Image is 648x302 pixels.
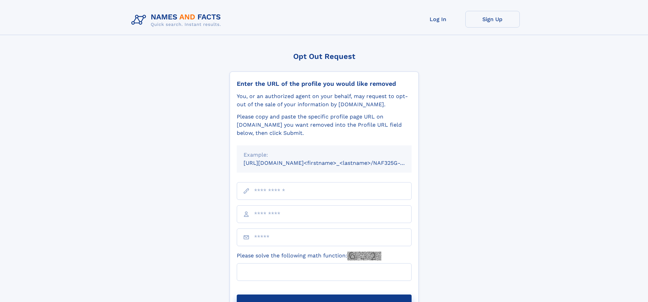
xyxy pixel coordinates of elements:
[237,80,412,88] div: Enter the URL of the profile you would like removed
[244,160,425,166] small: [URL][DOMAIN_NAME]<firstname>_<lastname>/NAF325G-xxxxxxxx
[244,151,405,159] div: Example:
[465,11,520,28] a: Sign Up
[411,11,465,28] a: Log In
[237,113,412,137] div: Please copy and paste the specific profile page URL on [DOMAIN_NAME] you want removed into the Pr...
[237,252,381,260] label: Please solve the following math function:
[237,92,412,109] div: You, or an authorized agent on your behalf, may request to opt-out of the sale of your informatio...
[129,11,227,29] img: Logo Names and Facts
[230,52,419,61] div: Opt Out Request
